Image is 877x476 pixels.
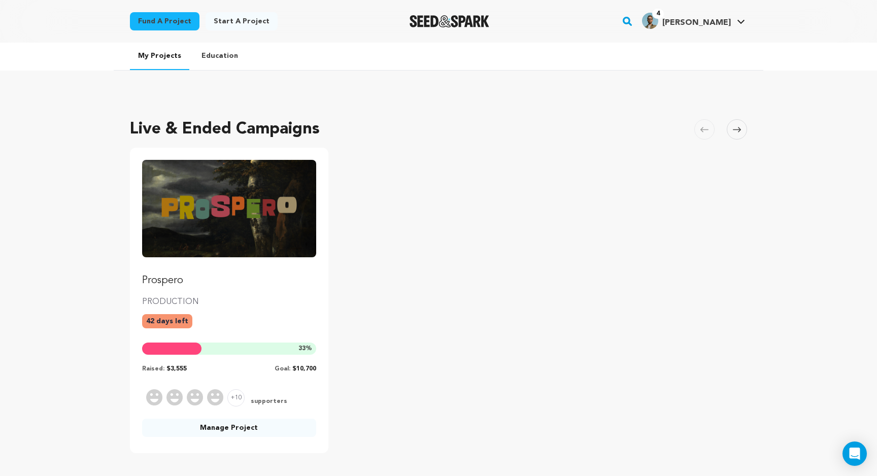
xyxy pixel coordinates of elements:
a: Tyler O.'s Profile [640,11,747,29]
p: Prospero [142,274,316,288]
a: Education [193,43,246,69]
a: Fund Prospero [142,160,316,288]
p: PRODUCTION [142,296,316,308]
img: Supporter Image [146,389,162,405]
span: $3,555 [166,366,187,372]
span: 33 [298,346,306,352]
div: Open Intercom Messenger [842,441,867,466]
a: Manage Project [142,419,316,437]
img: Supporter Image [207,389,223,405]
span: [PERSON_NAME] [662,19,731,27]
span: Goal: [275,366,290,372]
div: Tyler O.'s Profile [642,13,731,29]
p: 42 days left [142,314,192,328]
span: % [298,345,312,353]
img: 352d793b21321a02.png [642,13,658,29]
img: Supporter Image [166,389,183,405]
a: Seed&Spark Homepage [410,15,489,27]
span: Raised: [142,366,164,372]
span: +10 [227,389,245,406]
span: 4 [652,9,664,19]
img: Seed&Spark Logo Dark Mode [410,15,489,27]
span: $10,700 [292,366,316,372]
img: Supporter Image [187,389,203,405]
a: Start a project [206,12,278,30]
a: Fund a project [130,12,199,30]
a: My Projects [130,43,189,70]
span: Tyler O.'s Profile [640,11,747,32]
h2: Live & Ended Campaigns [130,117,320,142]
span: supporters [249,397,287,406]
